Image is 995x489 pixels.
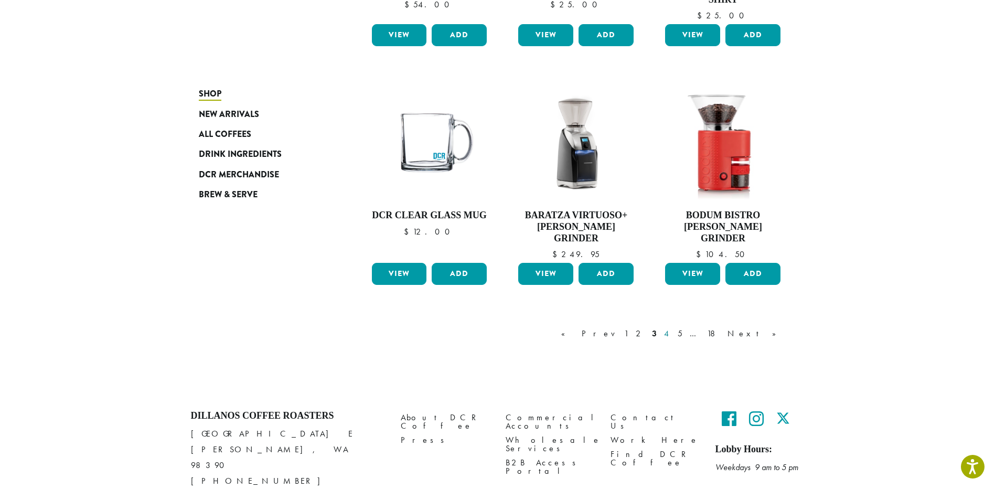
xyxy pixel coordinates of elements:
[199,128,251,141] span: All Coffees
[506,456,595,479] a: B2B Access Portal
[369,81,490,259] a: DCR Clear Glass Mug $12.00
[199,185,325,205] a: Brew & Serve
[516,81,636,201] img: 587-Virtuoso-Black-02-Quarter-Left-On-White-scaled.jpg
[611,448,700,470] a: Find DCR Coffee
[199,84,325,104] a: Shop
[697,10,749,21] bdi: 25.00
[579,24,634,46] button: Add
[579,263,634,285] button: Add
[650,327,659,340] a: 3
[518,263,573,285] a: View
[552,249,600,260] bdi: 249.95
[725,24,780,46] button: Add
[404,226,413,237] span: $
[199,104,325,124] a: New Arrivals
[369,81,489,201] img: Libbey-Glass-DCR-Mug-e1698434528788.png
[506,410,595,433] a: Commercial Accounts
[372,24,427,46] a: View
[199,165,325,185] a: DCR Merchandise
[697,10,706,21] span: $
[432,263,487,285] button: Add
[611,410,700,433] a: Contact Us
[432,24,487,46] button: Add
[401,410,490,433] a: About DCR Coffee
[401,433,490,447] a: Press
[611,433,700,447] a: Work Here
[199,124,325,144] a: All Coffees
[662,210,783,244] h4: Bodum Bistro [PERSON_NAME] Grinder
[199,188,258,201] span: Brew & Serve
[404,226,455,237] bdi: 12.00
[199,148,282,161] span: Drink Ingredients
[676,327,684,340] a: 5
[696,249,750,260] bdi: 104.50
[622,327,630,340] a: 1
[191,410,385,422] h4: Dillanos Coffee Roasters
[552,249,561,260] span: $
[696,249,705,260] span: $
[199,168,279,182] span: DCR Merchandise
[518,24,573,46] a: View
[199,144,325,164] a: Drink Ingredients
[559,327,619,340] a: « Prev
[662,327,672,340] a: 4
[369,210,490,221] h4: DCR Clear Glass Mug
[715,462,798,473] em: Weekdays 9 am to 5 pm
[688,327,702,340] a: …
[199,108,259,121] span: New Arrivals
[516,210,636,244] h4: Baratza Virtuoso+ [PERSON_NAME] Grinder
[715,444,805,455] h5: Lobby Hours:
[516,81,636,259] a: Baratza Virtuoso+ [PERSON_NAME] Grinder $249.95
[372,263,427,285] a: View
[634,327,647,340] a: 2
[665,24,720,46] a: View
[665,263,720,285] a: View
[672,81,774,201] img: B_10903-04.jpg
[725,327,786,340] a: Next »
[199,88,221,101] span: Shop
[191,426,385,489] p: [GEOGRAPHIC_DATA] E [PERSON_NAME], WA 98390 [PHONE_NUMBER]
[662,81,783,259] a: Bodum Bistro [PERSON_NAME] Grinder $104.50
[705,327,722,340] a: 18
[506,433,595,455] a: Wholesale Services
[725,263,780,285] button: Add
